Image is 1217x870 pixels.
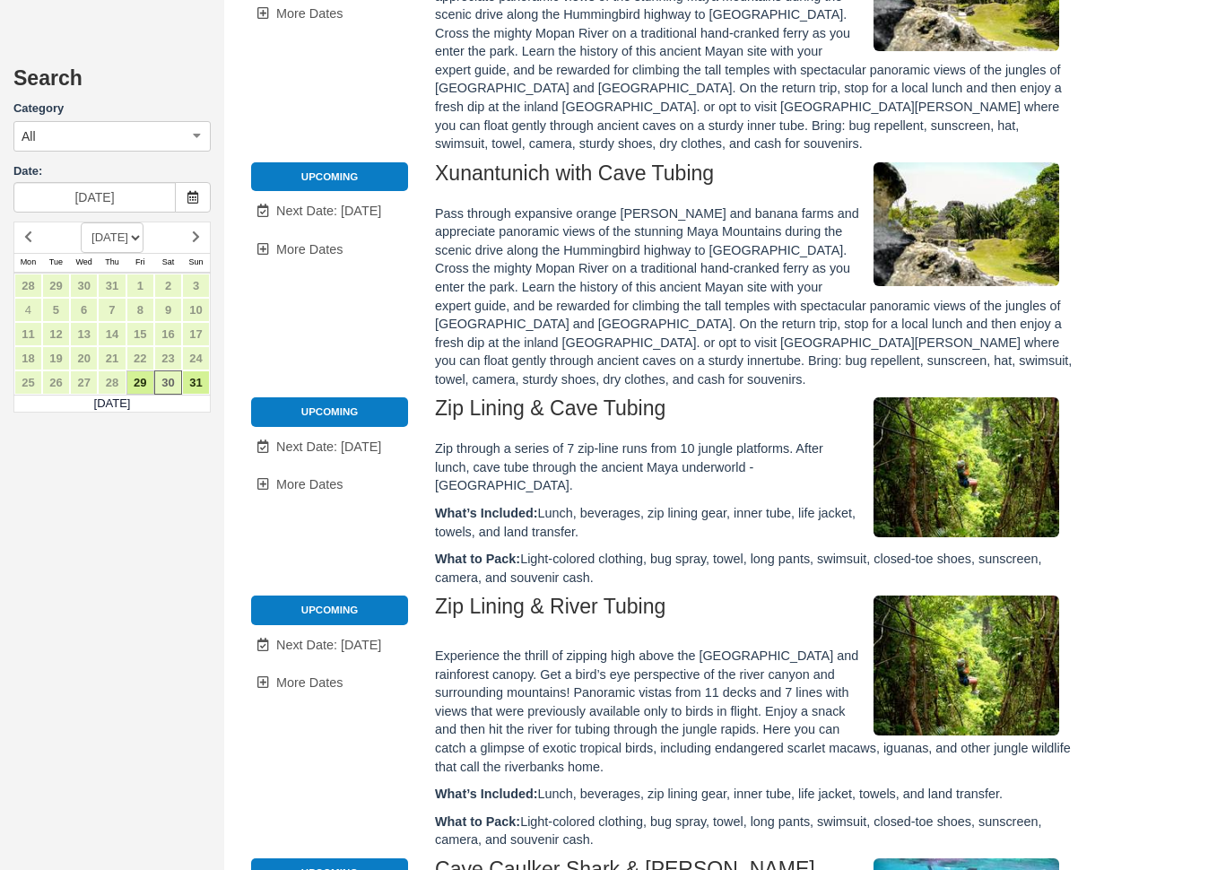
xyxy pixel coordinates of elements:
[126,370,154,395] a: 29
[251,162,408,191] li: Upcoming
[182,346,210,370] a: 24
[42,253,70,273] th: Tue
[14,395,211,413] td: [DATE]
[251,429,408,465] a: Next Date: [DATE]
[435,813,1073,849] p: Light-colored clothing, bug spray, towel, long pants, swimsuit, closed-toe shoes, sunscreen, came...
[874,596,1059,735] img: M51-1
[154,274,182,298] a: 2
[435,552,520,566] strong: What to Pack:
[182,253,210,273] th: Sun
[874,397,1059,537] img: M161-1
[154,298,182,322] a: 9
[276,6,343,21] span: More Dates
[42,346,70,370] a: 19
[276,477,343,492] span: More Dates
[182,322,210,346] a: 17
[182,274,210,298] a: 3
[22,127,36,145] span: All
[14,253,42,273] th: Mon
[251,627,408,664] a: Next Date: [DATE]
[435,550,1073,587] p: Light-colored clothing, bug spray, towel, long pants, swimsuit, closed-toe shoes, sunscreen, came...
[70,322,98,346] a: 13
[14,346,42,370] a: 18
[251,397,408,426] li: Upcoming
[276,675,343,690] span: More Dates
[435,397,1073,431] h2: Zip Lining & Cave Tubing
[182,370,210,395] a: 31
[98,253,126,273] th: Thu
[14,298,42,322] a: 4
[98,370,126,395] a: 28
[154,322,182,346] a: 16
[251,193,408,230] a: Next Date: [DATE]
[13,100,211,117] label: Category
[435,506,538,520] strong: What’s Included:
[42,298,70,322] a: 5
[42,322,70,346] a: 12
[13,67,211,100] h2: Search
[98,346,126,370] a: 21
[435,787,538,801] strong: What’s Included:
[126,346,154,370] a: 22
[14,370,42,395] a: 25
[154,346,182,370] a: 23
[435,814,520,829] strong: What to Pack:
[70,346,98,370] a: 20
[435,504,1073,541] p: Lunch, beverages, zip lining gear, inner tube, life jacket, towels, and land transfer.
[154,370,182,395] a: 30
[251,596,408,624] li: Upcoming
[435,647,1073,776] p: Experience the thrill of zipping high above the [GEOGRAPHIC_DATA] and rainforest canopy. Get a bi...
[276,439,381,454] span: Next Date: [DATE]
[98,298,126,322] a: 7
[435,785,1073,804] p: Lunch, beverages, zip lining gear, inner tube, life jacket, towels, and land transfer.
[13,163,211,180] label: Date:
[98,322,126,346] a: 14
[126,298,154,322] a: 8
[13,121,211,152] button: All
[276,204,381,218] span: Next Date: [DATE]
[276,638,381,652] span: Next Date: [DATE]
[42,370,70,395] a: 26
[70,298,98,322] a: 6
[435,439,1073,495] p: Zip through a series of 7 zip-line runs from 10 jungle platforms. After lunch, cave tube through ...
[126,322,154,346] a: 15
[874,162,1059,287] img: M112-1
[126,274,154,298] a: 1
[70,253,98,273] th: Wed
[435,204,1073,389] p: Pass through expansive orange [PERSON_NAME] and banana farms and appreciate panoramic views of th...
[14,322,42,346] a: 11
[98,274,126,298] a: 31
[435,162,1073,196] h2: Xunantunich with Cave Tubing
[126,253,154,273] th: Fri
[154,253,182,273] th: Sat
[14,274,42,298] a: 28
[70,274,98,298] a: 30
[42,274,70,298] a: 29
[435,596,1073,629] h2: Zip Lining & River Tubing
[70,370,98,395] a: 27
[276,242,343,257] span: More Dates
[182,298,210,322] a: 10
